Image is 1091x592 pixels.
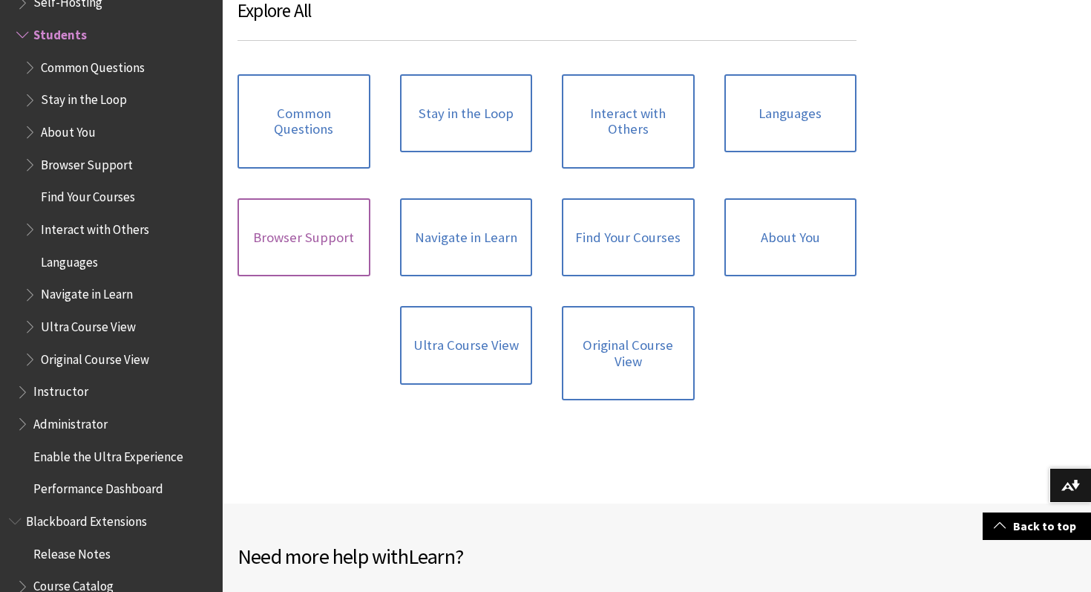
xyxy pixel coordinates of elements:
span: Browser Support [41,152,133,172]
span: Ultra Course View [41,314,136,334]
span: Common Questions [41,55,145,75]
a: Ultra Course View [400,306,533,385]
span: Stay in the Loop [41,88,127,108]
span: Original Course View [41,347,149,367]
span: Blackboard Extensions [26,509,147,529]
span: Release Notes [33,541,111,562]
a: Back to top [983,513,1091,540]
span: Languages [41,250,98,270]
a: Navigate in Learn [400,198,533,277]
span: Students [33,22,87,42]
span: Find Your Courses [41,185,135,205]
a: Find Your Courses [562,198,695,277]
a: Interact with Others [562,74,695,169]
h2: Need more help with ? [237,541,657,572]
a: Browser Support [237,198,370,277]
a: Stay in the Loop [400,74,533,153]
span: Navigate in Learn [41,282,133,302]
span: Performance Dashboard [33,477,163,497]
span: About You [41,120,96,140]
span: Learn [408,543,455,570]
span: Instructor [33,380,88,400]
a: Original Course View [562,306,695,400]
a: Languages [724,74,857,153]
span: Enable the Ultra Experience [33,444,183,464]
span: Administrator [33,412,108,432]
span: Interact with Others [41,217,149,237]
a: Common Questions [237,74,370,169]
a: About You [724,198,857,277]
